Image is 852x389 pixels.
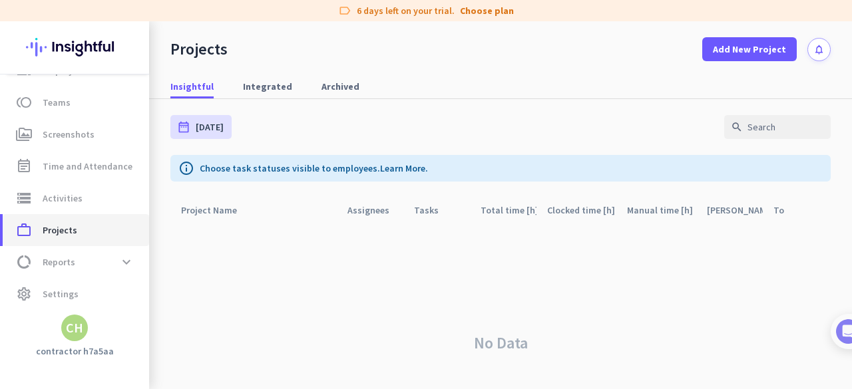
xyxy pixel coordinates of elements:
[3,278,149,310] a: settingsSettings
[414,201,455,219] div: Tasks
[16,94,32,110] i: toll
[16,222,32,238] i: work_outline
[43,286,79,302] span: Settings
[43,94,71,110] span: Teams
[773,201,829,219] div: Total Costs
[460,4,514,17] a: Choose plan
[66,321,83,334] div: CH
[26,21,123,73] img: Insightful logo
[114,250,138,274] button: expand_more
[16,190,32,206] i: storage
[707,201,763,219] div: [PERSON_NAME]
[813,44,825,55] i: notifications
[702,37,797,61] button: Add New Project
[196,120,224,134] span: [DATE]
[16,286,32,302] i: settings
[3,150,149,182] a: event_noteTime and Attendance
[16,158,32,174] i: event_note
[43,126,95,142] span: Screenshots
[16,254,32,270] i: data_usage
[3,86,149,118] a: tollTeams
[713,43,786,56] span: Add New Project
[3,118,149,150] a: perm_mediaScreenshots
[181,201,253,219] div: Project Name
[16,126,32,142] i: perm_media
[347,201,403,219] div: Assignees
[178,160,194,176] i: info
[380,162,428,174] a: Learn More.
[481,201,536,219] div: Total time [h]
[170,39,228,59] div: Projects
[3,214,149,246] a: work_outlineProjects
[807,38,831,61] button: notifications
[43,158,132,174] span: Time and Attendance
[243,80,292,93] span: Integrated
[43,190,83,206] span: Activities
[3,246,149,278] a: data_usageReportsexpand_more
[338,4,351,17] i: label
[43,254,75,270] span: Reports
[627,201,696,219] div: Manual time [h]
[170,80,214,93] span: Insightful
[200,162,428,175] p: Choose task statuses visible to employees.
[731,121,743,133] i: search
[547,201,616,219] div: Clocked time [h]
[3,182,149,214] a: storageActivities
[321,80,359,93] span: Archived
[724,115,831,139] input: Search
[177,120,190,134] i: date_range
[43,222,77,238] span: Projects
